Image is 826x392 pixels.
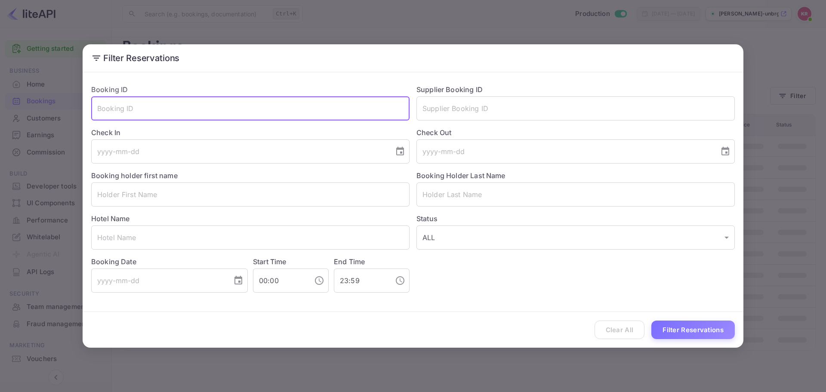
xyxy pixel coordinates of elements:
[416,171,505,180] label: Booking Holder Last Name
[91,127,410,138] label: Check In
[717,143,734,160] button: Choose date
[91,171,178,180] label: Booking holder first name
[91,225,410,250] input: Hotel Name
[253,269,307,293] input: hh:mm
[416,213,735,224] label: Status
[91,269,226,293] input: yyyy-mm-dd
[91,214,130,223] label: Hotel Name
[416,127,735,138] label: Check Out
[83,44,743,72] h2: Filter Reservations
[416,139,713,164] input: yyyy-mm-dd
[416,182,735,207] input: Holder Last Name
[416,96,735,120] input: Supplier Booking ID
[391,143,409,160] button: Choose date
[416,225,735,250] div: ALL
[651,321,735,339] button: Filter Reservations
[91,96,410,120] input: Booking ID
[334,257,365,266] label: End Time
[334,269,388,293] input: hh:mm
[230,272,247,289] button: Choose date
[253,257,287,266] label: Start Time
[416,85,483,94] label: Supplier Booking ID
[91,182,410,207] input: Holder First Name
[391,272,409,289] button: Choose time, selected time is 11:59 PM
[91,85,128,94] label: Booking ID
[91,139,388,164] input: yyyy-mm-dd
[91,256,248,267] label: Booking Date
[311,272,328,289] button: Choose time, selected time is 12:00 AM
